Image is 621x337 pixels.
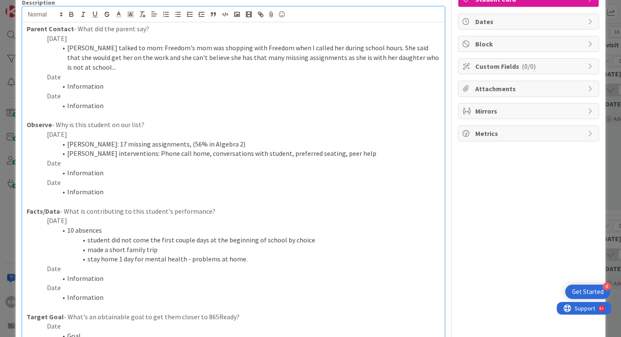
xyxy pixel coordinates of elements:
[27,207,60,215] strong: Facts/Data
[27,178,441,188] p: Date
[27,158,441,168] p: Date
[27,72,441,82] p: Date
[475,106,583,116] span: Mirrors
[603,283,610,290] div: 4
[37,245,441,255] li: made a short family trip
[27,207,441,216] p: - What is contributing to this student's performance?
[475,128,583,139] span: Metrics
[27,24,441,34] p: - What did the parent say?
[37,187,441,197] li: Information
[27,264,441,274] p: Date
[37,139,441,149] li: [PERSON_NAME]: 17 missing assignments, (56% in Algebra 2)
[572,288,604,296] div: Get Started
[43,3,47,10] div: 9+
[27,24,74,33] strong: Parent Contact
[27,120,52,129] strong: Observe
[475,84,583,94] span: Attachments
[37,101,441,111] li: Information
[37,226,441,235] li: 10 absences
[37,43,441,72] li: [PERSON_NAME] talked to mom: Freedom's mom was shopping with Freedom when I called her during sch...
[27,321,441,331] p: Date
[475,16,583,27] span: Dates
[27,120,441,130] p: - Why is this student on our list?
[37,149,441,158] li: [PERSON_NAME] interventions: Phone call home, conversations with student, preferred seating, peer...
[37,235,441,245] li: student did not come the first couple days at the beginning of school by choice
[37,254,441,264] li: stay home 1 day for mental health - problems at home.
[37,293,441,302] li: Information
[475,61,583,71] span: Custom Fields
[475,39,583,49] span: Block
[27,130,441,139] p: [DATE]
[37,82,441,91] li: Information
[37,168,441,178] li: Information
[522,62,536,71] span: ( 0/0 )
[27,312,441,322] p: - What's an obtainable goal to get them closer to 865Ready?
[27,216,441,226] p: [DATE]
[27,313,64,321] strong: Target Goal
[27,91,441,101] p: Date
[27,283,441,293] p: Date
[565,285,610,299] div: Open Get Started checklist, remaining modules: 4
[27,34,441,43] p: [DATE]
[18,1,38,11] span: Support
[37,274,441,283] li: Information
